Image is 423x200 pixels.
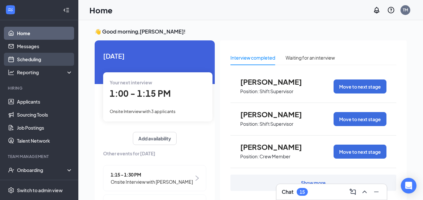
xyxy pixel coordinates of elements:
[259,88,293,94] p: Shift Supervisor
[334,145,386,159] button: Move to next stage
[17,167,67,173] div: Onboarding
[240,153,259,160] p: Position:
[111,171,193,178] span: 1:15 - 1:30 PM
[372,188,380,196] svg: Minimize
[17,134,73,147] a: Talent Network
[110,79,152,85] span: Your next interview
[373,6,381,14] svg: Notifications
[8,154,71,159] div: Team Management
[17,95,73,108] a: Applicants
[348,187,358,197] button: ComposeMessage
[110,109,176,114] span: Onsite Interview with 3 applicants
[240,121,259,127] p: Position:
[282,188,293,195] h3: Chat
[387,6,395,14] svg: QuestionInfo
[63,7,70,13] svg: Collapse
[8,167,14,173] svg: UserCheck
[8,69,14,76] svg: Analysis
[259,121,293,127] p: Shift Supervisor
[300,189,305,195] div: 15
[17,108,73,121] a: Sourcing Tools
[8,187,14,193] svg: Settings
[7,7,14,13] svg: WorkstreamLogo
[240,110,312,119] span: [PERSON_NAME]
[133,132,177,145] button: Add availability
[89,5,113,16] h1: Home
[17,177,73,190] a: Team
[8,85,71,91] div: Hiring
[17,27,73,40] a: Home
[301,179,326,186] div: Show more
[361,188,368,196] svg: ChevronUp
[17,69,73,76] div: Reporting
[371,187,382,197] button: Minimize
[403,7,408,13] div: TM
[259,153,290,160] p: Crew Member
[95,28,407,35] h3: 👋 Good morning, [PERSON_NAME] !
[17,40,73,53] a: Messages
[334,112,386,126] button: Move to next stage
[103,150,206,157] span: Other events for [DATE]
[349,188,357,196] svg: ComposeMessage
[17,53,73,66] a: Scheduling
[17,121,73,134] a: Job Postings
[359,187,370,197] button: ChevronUp
[240,78,312,86] span: [PERSON_NAME]
[240,88,259,94] p: Position:
[111,178,193,185] span: Onsite Interview with [PERSON_NAME]
[334,79,386,93] button: Move to next stage
[401,178,416,193] div: Open Intercom Messenger
[110,88,171,99] span: 1:00 - 1:15 PM
[103,51,206,61] span: [DATE]
[286,54,335,61] div: Waiting for an interview
[17,187,63,193] div: Switch to admin view
[240,143,312,151] span: [PERSON_NAME]
[230,54,275,61] div: Interview completed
